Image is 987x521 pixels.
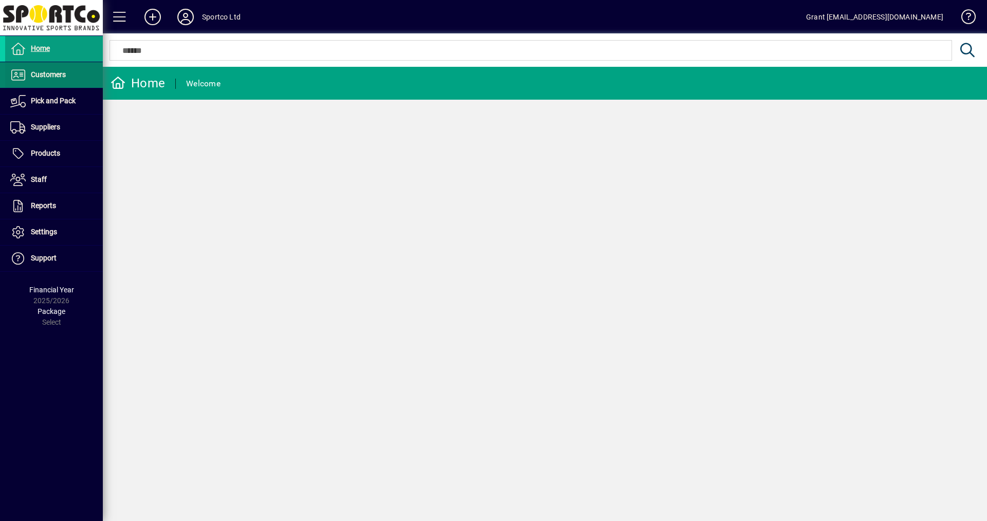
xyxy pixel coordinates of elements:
[31,175,47,183] span: Staff
[5,246,103,271] a: Support
[169,8,202,26] button: Profile
[954,2,974,35] a: Knowledge Base
[31,97,76,105] span: Pick and Pack
[111,75,165,91] div: Home
[5,219,103,245] a: Settings
[31,123,60,131] span: Suppliers
[31,149,60,157] span: Products
[31,44,50,52] span: Home
[5,167,103,193] a: Staff
[186,76,221,92] div: Welcome
[806,9,943,25] div: Grant [EMAIL_ADDRESS][DOMAIN_NAME]
[31,254,57,262] span: Support
[136,8,169,26] button: Add
[38,307,65,315] span: Package
[5,62,103,88] a: Customers
[202,9,241,25] div: Sportco Ltd
[31,228,57,236] span: Settings
[31,201,56,210] span: Reports
[31,70,66,79] span: Customers
[5,115,103,140] a: Suppliers
[5,141,103,166] a: Products
[5,88,103,114] a: Pick and Pack
[29,286,74,294] span: Financial Year
[5,193,103,219] a: Reports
